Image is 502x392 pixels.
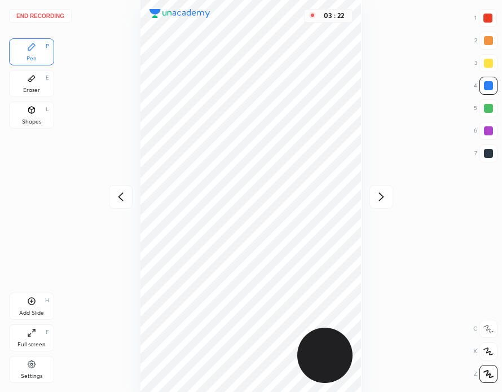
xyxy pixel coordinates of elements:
[473,320,497,338] div: C
[21,373,42,379] div: Settings
[474,9,497,27] div: 1
[45,298,49,303] div: H
[474,99,497,117] div: 5
[22,119,41,125] div: Shapes
[23,87,40,93] div: Eraser
[474,32,497,50] div: 2
[473,342,497,360] div: X
[46,43,49,49] div: P
[320,12,347,20] div: 03 : 22
[474,77,497,95] div: 4
[9,9,72,23] button: End recording
[474,144,497,162] div: 7
[149,9,210,18] img: logo.38c385cc.svg
[17,342,46,347] div: Full screen
[27,56,37,61] div: Pen
[474,365,497,383] div: Z
[46,329,49,335] div: F
[474,122,497,140] div: 6
[19,310,44,316] div: Add Slide
[46,107,49,112] div: L
[474,54,497,72] div: 3
[46,75,49,81] div: E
